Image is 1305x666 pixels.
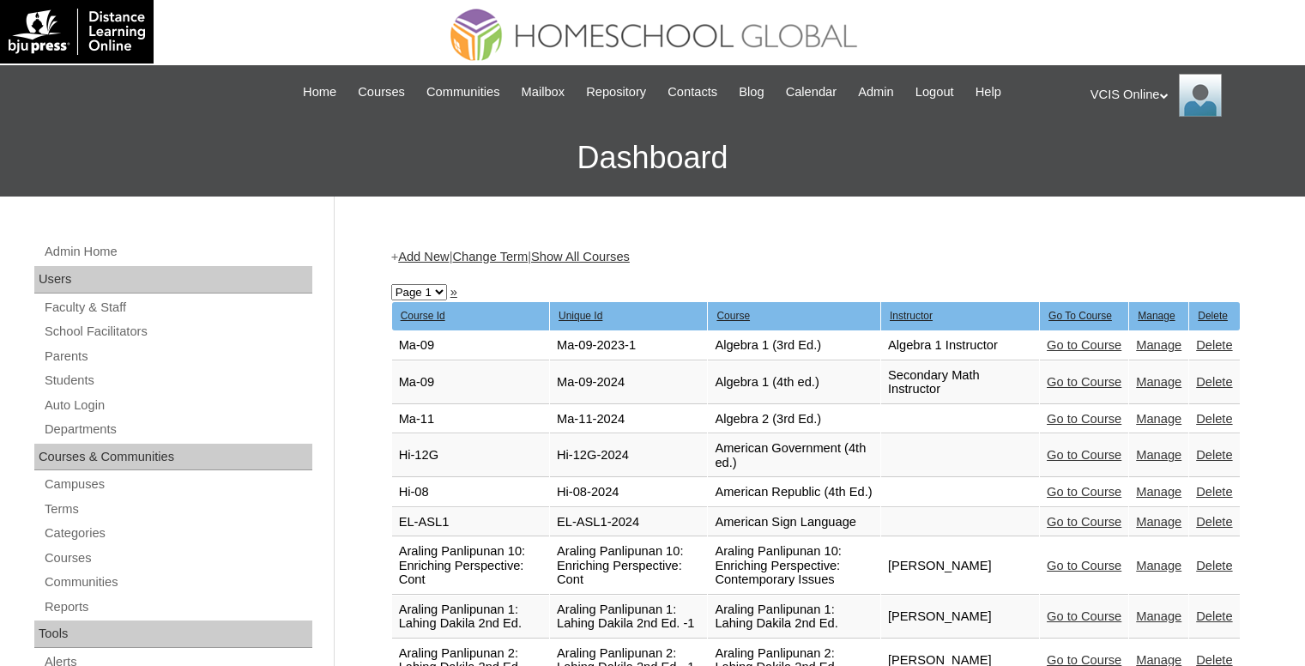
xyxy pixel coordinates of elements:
[708,508,880,537] td: American Sign Language
[890,310,933,322] u: Instructor
[730,82,772,102] a: Blog
[392,331,549,360] td: Ma-09
[1196,338,1232,352] a: Delete
[1196,485,1232,499] a: Delete
[550,537,707,595] td: Araling Panlipunan 10: Enriching Perspective: Cont
[559,310,602,322] u: Unique Id
[522,82,565,102] span: Mailbox
[1136,515,1181,529] a: Manage
[881,596,1039,639] td: [PERSON_NAME]
[391,248,1241,266] div: + | |
[550,405,707,434] td: Ma-11-2024
[708,596,880,639] td: Araling Panlipunan 1: Lahing Dakila 2nd Ed.
[34,266,312,294] div: Users
[967,82,1010,102] a: Help
[577,82,655,102] a: Repository
[1138,310,1175,322] u: Manage
[1136,485,1181,499] a: Manage
[1136,448,1181,462] a: Manage
[550,596,707,639] td: Araling Panlipunan 1: Lahing Dakila 2nd Ed. -1
[881,361,1039,404] td: Secondary Math Instructor
[550,508,707,537] td: EL-ASL1-2024
[550,478,707,507] td: Hi-08-2024
[1196,375,1232,389] a: Delete
[392,596,549,639] td: Araling Panlipunan 1: Lahing Dakila 2nd Ed.
[513,82,574,102] a: Mailbox
[43,523,312,544] a: Categories
[976,82,1001,102] span: Help
[907,82,963,102] a: Logout
[1196,412,1232,426] a: Delete
[786,82,837,102] span: Calendar
[708,434,880,477] td: American Government (4th ed.)
[426,82,500,102] span: Communities
[716,310,750,322] u: Course
[43,419,312,440] a: Departments
[303,82,336,102] span: Home
[586,82,646,102] span: Repository
[43,572,312,593] a: Communities
[401,310,445,322] u: Course Id
[392,508,549,537] td: EL-ASL1
[777,82,845,102] a: Calendar
[849,82,903,102] a: Admin
[1196,515,1232,529] a: Delete
[43,548,312,569] a: Courses
[858,82,894,102] span: Admin
[915,82,954,102] span: Logout
[550,331,707,360] td: Ma-09-2023-1
[1136,559,1181,572] a: Manage
[450,285,457,299] a: »
[659,82,726,102] a: Contacts
[550,361,707,404] td: Ma-09-2024
[392,434,549,477] td: Hi-12G
[392,405,549,434] td: Ma-11
[708,361,880,404] td: Algebra 1 (4th ed.)
[43,241,312,263] a: Admin Home
[1047,515,1121,529] a: Go to Course
[392,537,549,595] td: Araling Panlipunan 10: Enriching Perspective: Cont
[1047,375,1121,389] a: Go to Course
[1047,485,1121,499] a: Go to Course
[34,621,312,648] div: Tools
[531,250,630,263] a: Show All Courses
[43,474,312,495] a: Campuses
[9,119,1296,197] h3: Dashboard
[392,361,549,404] td: Ma-09
[294,82,345,102] a: Home
[881,331,1039,360] td: Algebra 1 Instructor
[1136,338,1181,352] a: Manage
[550,434,707,477] td: Hi-12G-2024
[1196,609,1232,623] a: Delete
[1198,310,1228,322] u: Delete
[358,82,405,102] span: Courses
[43,346,312,367] a: Parents
[1136,412,1181,426] a: Manage
[1048,310,1112,322] u: Go To Course
[34,444,312,471] div: Courses & Communities
[349,82,414,102] a: Courses
[1196,559,1232,572] a: Delete
[708,537,880,595] td: Araling Panlipunan 10: Enriching Perspective: Contemporary Issues
[43,297,312,318] a: Faculty & Staff
[1136,609,1181,623] a: Manage
[1091,74,1288,117] div: VCIS Online
[392,478,549,507] td: Hi-08
[708,331,880,360] td: Algebra 1 (3rd Ed.)
[668,82,717,102] span: Contacts
[43,395,312,416] a: Auto Login
[43,370,312,391] a: Students
[418,82,509,102] a: Communities
[43,596,312,618] a: Reports
[452,250,528,263] a: Change Term
[1047,609,1121,623] a: Go to Course
[708,478,880,507] td: American Republic (4th Ed.)
[43,499,312,520] a: Terms
[708,405,880,434] td: Algebra 2 (3rd Ed.)
[881,537,1039,595] td: [PERSON_NAME]
[398,250,449,263] a: Add New
[1047,338,1121,352] a: Go to Course
[739,82,764,102] span: Blog
[1179,74,1222,117] img: VCIS Online Admin
[1047,412,1121,426] a: Go to Course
